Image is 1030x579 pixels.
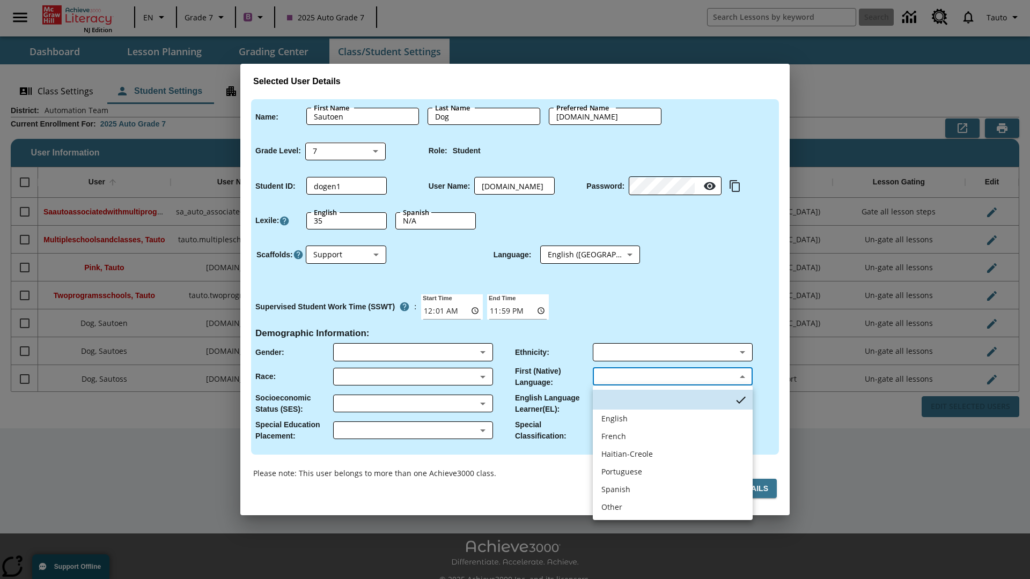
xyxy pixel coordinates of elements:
li: No Item Selected [593,390,753,410]
div: English [601,413,628,424]
div: Portuguese [601,466,642,477]
div: Spanish [601,484,630,495]
li: English [593,410,753,427]
li: Portuguese [593,463,753,480]
li: Spanish [593,480,753,498]
div: Other [601,501,622,513]
li: Haitian-Creole [593,445,753,463]
div: French [601,430,626,442]
li: French [593,427,753,445]
li: Other [593,498,753,516]
div: Haitian-Creole [601,448,653,459]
